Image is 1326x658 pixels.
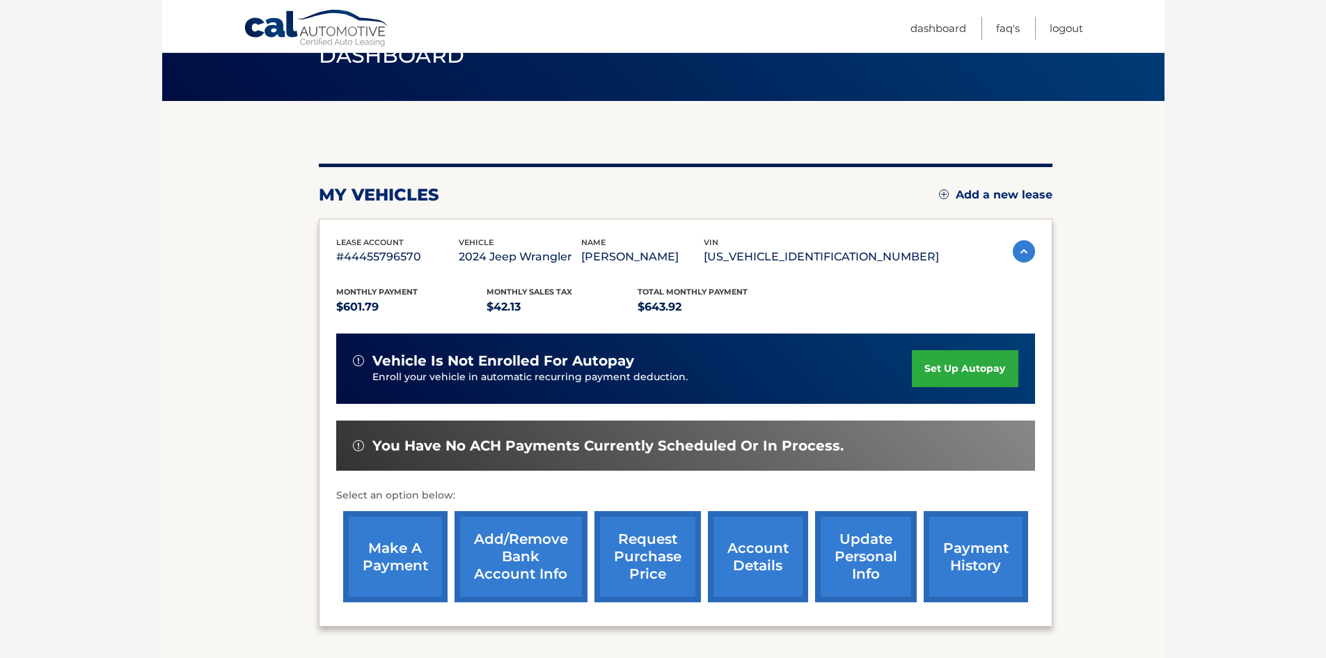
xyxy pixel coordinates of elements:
[939,189,949,199] img: add.svg
[336,297,487,317] p: $601.79
[372,437,844,455] span: You have no ACH payments currently scheduled or in process.
[319,42,465,68] span: Dashboard
[353,355,364,366] img: alert-white.svg
[336,487,1035,504] p: Select an option below:
[336,247,459,267] p: #44455796570
[343,511,448,602] a: make a payment
[1013,240,1035,263] img: accordion-active.svg
[996,17,1020,40] a: FAQ's
[704,247,939,267] p: [US_VEHICLE_IDENTIFICATION_NUMBER]
[638,297,789,317] p: $643.92
[459,247,581,267] p: 2024 Jeep Wrangler
[336,237,404,247] span: lease account
[455,511,587,602] a: Add/Remove bank account info
[912,350,1018,387] a: set up autopay
[487,297,638,317] p: $42.13
[581,247,704,267] p: [PERSON_NAME]
[1050,17,1083,40] a: Logout
[924,511,1028,602] a: payment history
[910,17,966,40] a: Dashboard
[815,511,917,602] a: update personal info
[704,237,718,247] span: vin
[939,188,1052,202] a: Add a new lease
[353,440,364,451] img: alert-white.svg
[336,287,418,297] span: Monthly Payment
[487,287,572,297] span: Monthly sales Tax
[319,185,439,205] h2: my vehicles
[594,511,701,602] a: request purchase price
[708,511,808,602] a: account details
[372,352,634,370] span: vehicle is not enrolled for autopay
[581,237,606,247] span: name
[372,370,913,385] p: Enroll your vehicle in automatic recurring payment deduction.
[244,9,390,49] a: Cal Automotive
[638,287,748,297] span: Total Monthly Payment
[459,237,494,247] span: vehicle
